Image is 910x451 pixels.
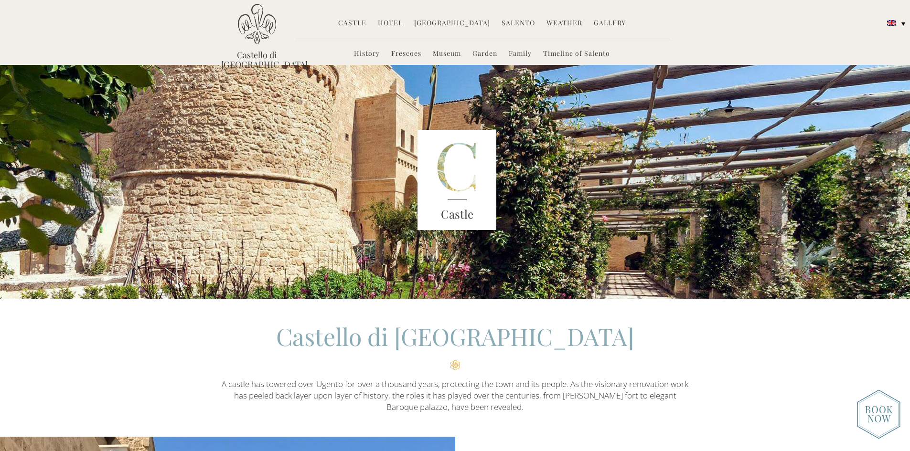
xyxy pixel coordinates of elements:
[238,4,276,44] img: Castello di Ugento
[857,389,900,439] img: new-booknow.png
[543,49,610,60] a: Timeline of Salento
[546,18,582,29] a: Weather
[472,49,497,60] a: Garden
[433,49,461,60] a: Museum
[338,18,366,29] a: Castle
[414,18,490,29] a: [GEOGRAPHIC_DATA]
[221,320,689,370] h2: Castello di [GEOGRAPHIC_DATA]
[502,18,535,29] a: Salento
[509,49,532,60] a: Family
[378,18,403,29] a: Hotel
[418,130,497,230] img: castle-letter.png
[418,206,497,223] h3: Castle
[354,49,380,60] a: History
[887,20,896,26] img: English
[391,49,421,60] a: Frescoes
[221,50,293,69] a: Castello di [GEOGRAPHIC_DATA]
[594,18,626,29] a: Gallery
[221,378,689,413] p: A castle has towered over Ugento for over a thousand years, protecting the town and its people. A...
